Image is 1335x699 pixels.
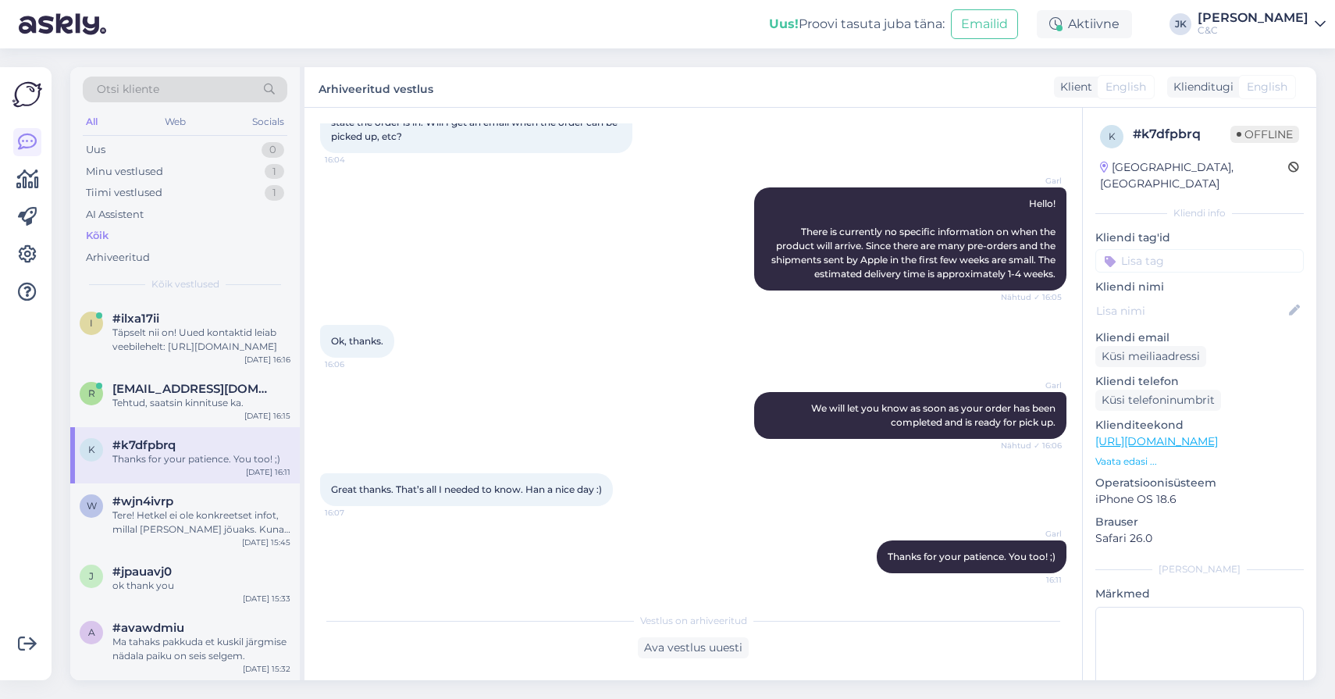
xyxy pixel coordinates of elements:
[1095,434,1218,448] a: [URL][DOMAIN_NAME]
[88,387,95,399] span: R
[112,382,275,396] span: Rokokapp@gmail.com
[325,154,383,166] span: 16:04
[1109,130,1116,142] span: k
[86,228,109,244] div: Kõik
[1095,206,1304,220] div: Kliendi info
[1167,79,1234,95] div: Klienditugi
[162,112,189,132] div: Web
[112,438,176,452] span: #k7dfpbrq
[265,185,284,201] div: 1
[1037,10,1132,38] div: Aktiivne
[1001,291,1062,303] span: Nähtud ✓ 16:05
[112,326,290,354] div: Täpselt nii on! Uued kontaktid leiab veebilehelt: [URL][DOMAIN_NAME]
[12,80,42,109] img: Askly Logo
[246,466,290,478] div: [DATE] 16:11
[151,277,219,291] span: Kõik vestlused
[1095,514,1304,530] p: Brauser
[1001,440,1062,451] span: Nähtud ✓ 16:06
[89,570,94,582] span: j
[88,626,95,638] span: a
[249,112,287,132] div: Socials
[1095,562,1304,576] div: [PERSON_NAME]
[1096,302,1286,319] input: Lisa nimi
[112,452,290,466] div: Thanks for your patience. You too! ;)
[1105,79,1146,95] span: English
[1003,175,1062,187] span: Garl
[242,537,290,548] div: [DATE] 15:45
[1198,12,1326,37] a: [PERSON_NAME]C&C
[331,335,383,347] span: Ok, thanks.
[1095,390,1221,411] div: Küsi telefoninumbrit
[87,500,97,512] span: w
[1100,159,1288,192] div: [GEOGRAPHIC_DATA], [GEOGRAPHIC_DATA]
[243,663,290,675] div: [DATE] 15:32
[1133,125,1230,144] div: # k7dfpbrq
[1054,79,1092,95] div: Klient
[90,317,93,329] span: i
[244,410,290,422] div: [DATE] 16:15
[1003,528,1062,540] span: Garl
[112,312,159,326] span: #ilxa17ii
[811,402,1058,428] span: We will let you know as soon as your order has been completed and is ready for pick up.
[1003,574,1062,586] span: 16:11
[638,637,749,658] div: Ava vestlus uuesti
[325,358,383,370] span: 16:06
[112,621,184,635] span: #avawdmiu
[83,112,101,132] div: All
[243,593,290,604] div: [DATE] 15:33
[1095,249,1304,273] input: Lisa tag
[1095,330,1304,346] p: Kliendi email
[1095,373,1304,390] p: Kliendi telefon
[88,444,95,455] span: k
[1169,13,1191,35] div: JK
[1095,279,1304,295] p: Kliendi nimi
[97,81,159,98] span: Otsi kliente
[265,164,284,180] div: 1
[244,354,290,366] div: [DATE] 16:16
[86,164,163,180] div: Minu vestlused
[1230,126,1299,143] span: Offline
[112,494,173,508] span: #wjn4ivrp
[951,9,1018,39] button: Emailid
[319,77,433,98] label: Arhiveeritud vestlus
[1198,24,1308,37] div: C&C
[112,396,290,410] div: Tehtud, saatsin kinnituse ka.
[262,142,284,158] div: 0
[1095,346,1206,367] div: Küsi meiliaadressi
[1198,12,1308,24] div: [PERSON_NAME]
[1003,380,1062,391] span: Garl
[640,614,747,628] span: Vestlus on arhiveeritud
[1095,475,1304,491] p: Operatsioonisüsteem
[86,142,105,158] div: Uus
[769,16,799,31] b: Uus!
[769,15,945,34] div: Proovi tasuta juba täna:
[1095,491,1304,508] p: iPhone OS 18.6
[1095,586,1304,602] p: Märkmed
[112,579,290,593] div: ok thank you
[331,483,602,495] span: Great thanks. That’s all I needed to know. Han a nice day :)
[112,565,172,579] span: #jpauavj0
[86,185,162,201] div: Tiimi vestlused
[112,635,290,663] div: Ma tahaks pakkuda et kuskil järgmise nädala paiku on seis selgem.
[86,250,150,266] div: Arhiveeritud
[888,551,1056,562] span: Thanks for your patience. You too! ;)
[1095,417,1304,433] p: Klienditeekond
[1247,79,1287,95] span: English
[112,508,290,537] div: Tere! Hetkel ei ole konkreetset infot, millal [PERSON_NAME] jõuaks. Kuna eeltellimusi on palju ja...
[86,207,144,223] div: AI Assistent
[1095,455,1304,469] p: Vaata edasi ...
[325,507,383,519] span: 16:07
[1095,530,1304,547] p: Safari 26.0
[1095,230,1304,246] p: Kliendi tag'id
